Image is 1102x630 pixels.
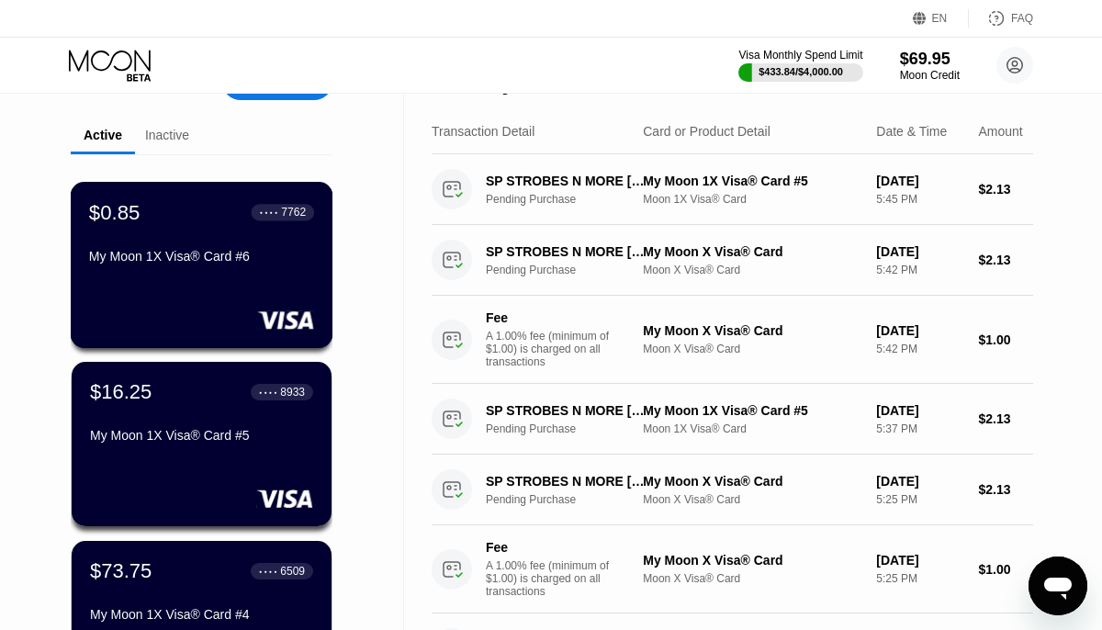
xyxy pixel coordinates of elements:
[432,296,1033,384] div: FeeA 1.00% fee (minimum of $1.00) is charged on all transactionsMy Moon X Visa® CardMoon X Visa® ...
[643,474,861,489] div: My Moon X Visa® Card
[979,332,1034,347] div: $1.00
[969,9,1033,28] div: FAQ
[486,540,614,555] div: Fee
[876,572,963,585] div: 5:25 PM
[486,474,650,489] div: SP STROBES N MORE [PHONE_NUMBER] US
[643,193,861,206] div: Moon 1X Visa® Card
[432,455,1033,525] div: SP STROBES N MORE [PHONE_NUMBER] USPending PurchaseMy Moon X Visa® CardMoon X Visa® Card[DATE]5:2...
[876,493,963,506] div: 5:25 PM
[259,568,277,574] div: ● ● ● ●
[72,362,332,526] div: $16.25● ● ● ●8933My Moon 1X Visa® Card #5
[876,264,963,276] div: 5:42 PM
[643,264,861,276] div: Moon X Visa® Card
[486,559,624,598] div: A 1.00% fee (minimum of $1.00) is charged on all transactions
[643,323,861,338] div: My Moon X Visa® Card
[90,607,313,622] div: My Moon 1X Visa® Card #4
[738,49,862,82] div: Visa Monthly Spend Limit$433.84/$4,000.00
[643,244,861,259] div: My Moon X Visa® Card
[643,572,861,585] div: Moon X Visa® Card
[900,69,960,82] div: Moon Credit
[486,244,650,259] div: SP STROBES N MORE [PHONE_NUMBER] US
[90,380,152,404] div: $16.25
[979,253,1034,267] div: $2.13
[432,124,534,139] div: Transaction Detail
[900,50,960,82] div: $69.95Moon Credit
[979,182,1034,197] div: $2.13
[900,50,960,69] div: $69.95
[84,128,122,142] div: Active
[913,9,969,28] div: EN
[486,493,663,506] div: Pending Purchase
[89,249,314,264] div: My Moon 1X Visa® Card #6
[876,422,963,435] div: 5:37 PM
[486,174,650,188] div: SP STROBES N MORE [PHONE_NUMBER] US
[643,422,861,435] div: Moon 1X Visa® Card
[486,193,663,206] div: Pending Purchase
[432,154,1033,225] div: SP STROBES N MORE [PHONE_NUMBER] USPending PurchaseMy Moon 1X Visa® Card #5Moon 1X Visa® Card[DAT...
[432,225,1033,296] div: SP STROBES N MORE [PHONE_NUMBER] USPending PurchaseMy Moon X Visa® CardMoon X Visa® Card[DATE]5:4...
[876,553,963,568] div: [DATE]
[979,562,1034,577] div: $1.00
[738,49,862,62] div: Visa Monthly Spend Limit
[259,389,277,395] div: ● ● ● ●
[643,343,861,355] div: Moon X Visa® Card
[486,264,663,276] div: Pending Purchase
[90,559,152,583] div: $73.75
[145,128,189,142] div: Inactive
[979,411,1034,426] div: $2.13
[280,565,305,578] div: 6509
[643,493,861,506] div: Moon X Visa® Card
[486,330,624,368] div: A 1.00% fee (minimum of $1.00) is charged on all transactions
[432,384,1033,455] div: SP STROBES N MORE [PHONE_NUMBER] USPending PurchaseMy Moon 1X Visa® Card #5Moon 1X Visa® Card[DAT...
[1029,557,1087,615] iframe: Tombol untuk meluncurkan jendela pesan
[280,386,305,399] div: 8933
[260,209,278,215] div: ● ● ● ●
[486,403,650,418] div: SP STROBES N MORE [PHONE_NUMBER] US
[759,66,843,77] div: $433.84 / $4,000.00
[643,124,770,139] div: Card or Product Detail
[876,474,963,489] div: [DATE]
[1011,12,1033,25] div: FAQ
[932,12,948,25] div: EN
[486,422,663,435] div: Pending Purchase
[979,124,1023,139] div: Amount
[643,553,861,568] div: My Moon X Visa® Card
[90,428,313,443] div: My Moon 1X Visa® Card #5
[432,525,1033,613] div: FeeA 1.00% fee (minimum of $1.00) is charged on all transactionsMy Moon X Visa® CardMoon X Visa® ...
[643,403,861,418] div: My Moon 1X Visa® Card #5
[89,200,141,224] div: $0.85
[72,183,332,347] div: $0.85● ● ● ●7762My Moon 1X Visa® Card #6
[876,244,963,259] div: [DATE]
[281,206,306,219] div: 7762
[876,403,963,418] div: [DATE]
[979,482,1034,497] div: $2.13
[876,343,963,355] div: 5:42 PM
[876,174,963,188] div: [DATE]
[486,310,614,325] div: Fee
[876,323,963,338] div: [DATE]
[876,193,963,206] div: 5:45 PM
[876,124,947,139] div: Date & Time
[643,174,861,188] div: My Moon 1X Visa® Card #5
